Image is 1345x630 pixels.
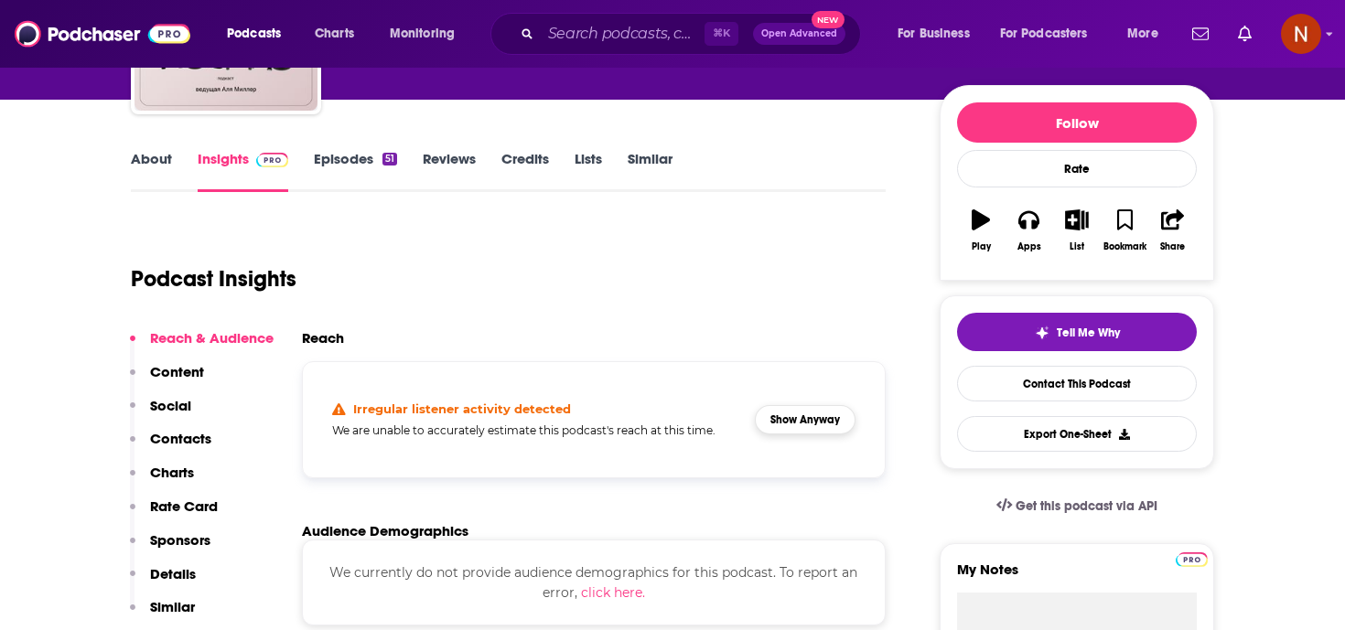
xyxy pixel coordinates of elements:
[508,13,878,55] div: Search podcasts, credits, & more...
[581,582,645,603] button: click here.
[130,430,211,464] button: Contacts
[130,329,274,363] button: Reach & Audience
[812,11,845,28] span: New
[957,102,1197,143] button: Follow
[256,153,288,167] img: Podchaser Pro
[761,29,837,38] span: Open Advanced
[329,564,857,601] span: We currently do not provide audience demographics for this podcast. To report an error,
[314,150,397,192] a: Episodes51
[1231,18,1259,49] a: Show notifications dropdown
[753,23,845,45] button: Open AdvancedNew
[150,565,196,582] p: Details
[315,21,354,47] span: Charts
[898,21,970,47] span: For Business
[150,397,191,414] p: Social
[332,423,740,437] h5: We are unable to accurately estimate this podcast's reach at this time.
[957,313,1197,351] button: tell me why sparkleTell Me Why
[1016,498,1157,514] span: Get this podcast via API
[575,150,602,192] a: Lists
[353,401,571,416] h4: Irregular listener activity detected
[227,21,281,47] span: Podcasts
[1103,241,1146,252] div: Bookmark
[885,19,993,48] button: open menu
[1114,19,1181,48] button: open menu
[1281,14,1321,54] span: Logged in as AdelNBM
[1053,198,1101,263] button: List
[303,19,365,48] a: Charts
[130,531,210,565] button: Sponsors
[705,22,738,46] span: ⌘ K
[150,464,194,481] p: Charts
[972,241,991,252] div: Play
[957,416,1197,452] button: Export One-Sheet
[541,19,705,48] input: Search podcasts, credits, & more...
[130,363,204,397] button: Content
[957,150,1197,187] div: Rate
[1176,552,1208,567] img: Podchaser Pro
[150,531,210,549] p: Sponsors
[957,366,1197,401] a: Contact This Podcast
[198,150,288,192] a: InsightsPodchaser Pro
[130,397,191,431] button: Social
[15,16,190,51] img: Podchaser - Follow, Share and Rate Podcasts
[150,430,211,447] p: Contacts
[214,19,305,48] button: open menu
[377,19,479,48] button: open menu
[150,363,204,380] p: Content
[1281,14,1321,54] img: User Profile
[1160,241,1185,252] div: Share
[130,464,194,497] button: Charts
[1149,198,1197,263] button: Share
[130,565,196,599] button: Details
[423,150,476,192] a: Reviews
[1176,550,1208,567] a: Pro website
[1281,14,1321,54] button: Show profile menu
[130,497,218,531] button: Rate Card
[1005,198,1052,263] button: Apps
[1127,21,1158,47] span: More
[1185,18,1216,49] a: Show notifications dropdown
[628,150,672,192] a: Similar
[988,19,1114,48] button: open menu
[1070,241,1084,252] div: List
[150,329,274,347] p: Reach & Audience
[1035,326,1049,340] img: tell me why sparkle
[390,21,455,47] span: Monitoring
[302,522,468,539] h2: Audience Demographics
[382,153,397,166] div: 51
[957,198,1005,263] button: Play
[1017,241,1041,252] div: Apps
[131,150,172,192] a: About
[1000,21,1088,47] span: For Podcasters
[957,561,1197,593] label: My Notes
[150,598,195,615] p: Similar
[131,265,296,293] h1: Podcast Insights
[1057,326,1120,340] span: Tell Me Why
[150,497,218,515] p: Rate Card
[1101,198,1148,263] button: Bookmark
[755,405,855,434] button: Show Anyway
[982,484,1172,529] a: Get this podcast via API
[501,150,549,192] a: Credits
[302,329,344,347] h2: Reach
